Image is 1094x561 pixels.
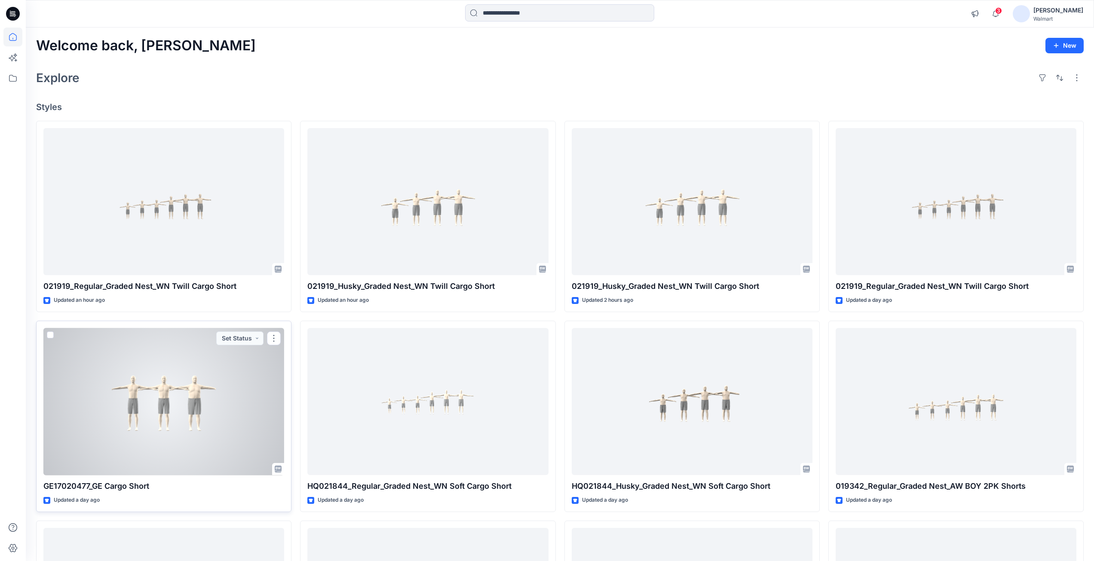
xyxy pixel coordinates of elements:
a: HQ021844_Husky_Graded Nest_WN Soft Cargo Short [572,328,812,475]
p: Updated a day ago [582,496,628,505]
button: New [1045,38,1084,53]
a: 021919_Regular_Graded Nest_WN Twill Cargo Short [836,128,1076,276]
a: 021919_Husky_Graded Nest_WN Twill Cargo Short [572,128,812,276]
p: GE17020477_GE Cargo Short [43,480,284,492]
p: Updated an hour ago [54,296,105,305]
span: 3 [995,7,1002,14]
h2: Welcome back, [PERSON_NAME] [36,38,256,54]
p: 019342_Regular_Graded Nest_AW BOY 2PK Shorts [836,480,1076,492]
p: Updated an hour ago [318,296,369,305]
p: 021919_Regular_Graded Nest_WN Twill Cargo Short [836,280,1076,292]
a: 019342_Regular_Graded Nest_AW BOY 2PK Shorts [836,328,1076,475]
p: HQ021844_Husky_Graded Nest_WN Soft Cargo Short [572,480,812,492]
p: Updated a day ago [54,496,100,505]
p: HQ021844_Regular_Graded Nest_WN Soft Cargo Short [307,480,548,492]
p: 021919_Regular_Graded Nest_WN Twill Cargo Short [43,280,284,292]
h2: Explore [36,71,80,85]
div: [PERSON_NAME] [1033,5,1083,15]
div: Walmart [1033,15,1083,22]
h4: Styles [36,102,1084,112]
p: Updated a day ago [846,296,892,305]
p: Updated a day ago [846,496,892,505]
a: 021919_Husky_Graded Nest_WN Twill Cargo Short [307,128,548,276]
a: GE17020477_GE Cargo Short [43,328,284,475]
img: avatar [1013,5,1030,22]
p: 021919_Husky_Graded Nest_WN Twill Cargo Short [307,280,548,292]
a: HQ021844_Regular_Graded Nest_WN Soft Cargo Short [307,328,548,475]
p: Updated a day ago [318,496,364,505]
p: 021919_Husky_Graded Nest_WN Twill Cargo Short [572,280,812,292]
a: 021919_Regular_Graded Nest_WN Twill Cargo Short [43,128,284,276]
p: Updated 2 hours ago [582,296,633,305]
